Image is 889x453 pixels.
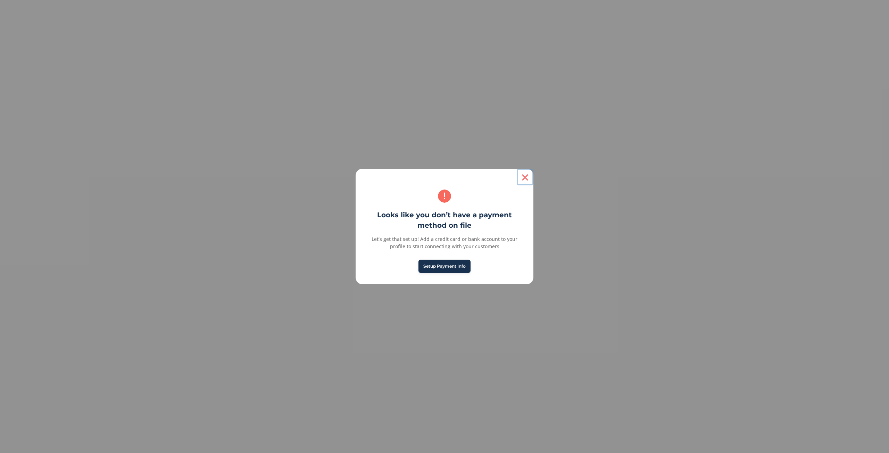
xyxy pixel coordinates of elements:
div: Let’s get that set up! Add a credit card or bank account to your profile to start connecting with... [363,235,525,250]
h2: Looks like you don’t have a payment method on file [356,210,533,230]
iframe: Chat Widget [854,420,889,453]
button: Setup Payment Info [418,260,471,273]
button: Close this dialog [517,169,533,185]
